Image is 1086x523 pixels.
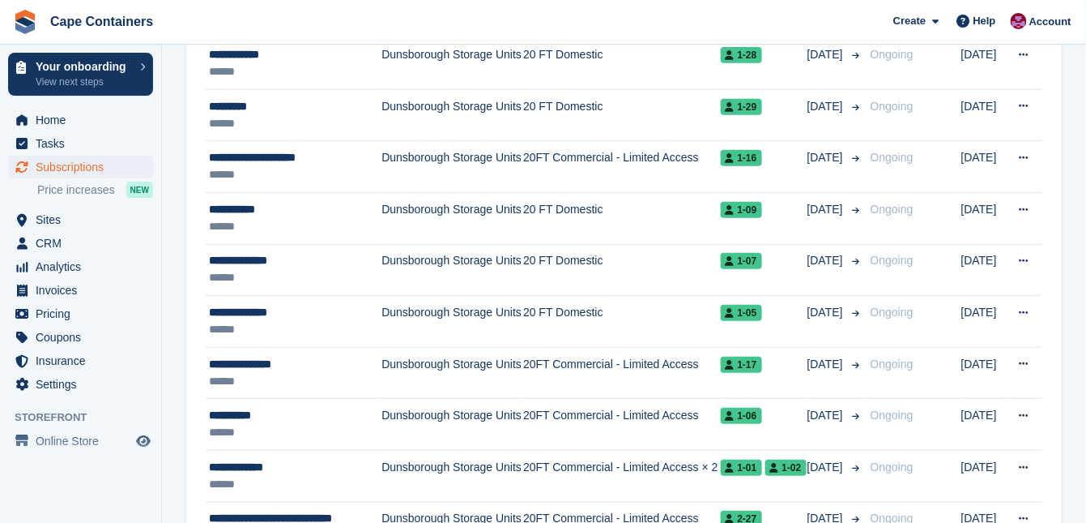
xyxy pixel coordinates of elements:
[381,244,523,296] td: Dunsborough Storage Units
[961,38,1008,90] td: [DATE]
[721,47,762,63] span: 1-28
[1029,14,1071,30] span: Account
[381,399,523,451] td: Dunsborough Storage Units
[8,109,153,131] a: menu
[8,373,153,396] a: menu
[36,232,133,255] span: CRM
[523,451,720,503] td: 20FT Commercial - Limited Access × 2
[871,409,914,422] span: Ongoing
[8,208,153,231] a: menu
[721,150,762,166] span: 1-16
[8,326,153,349] a: menu
[381,296,523,348] td: Dunsborough Storage Units
[523,399,720,451] td: 20FT Commercial - Limited Access
[721,408,762,424] span: 1-06
[961,141,1008,193] td: [DATE]
[807,201,846,218] span: [DATE]
[381,451,523,503] td: Dunsborough Storage Units
[8,430,153,452] a: menu
[36,156,133,178] span: Subscriptions
[871,151,914,164] span: Ongoing
[807,407,846,424] span: [DATE]
[721,202,762,218] span: 1-09
[8,132,153,155] a: menu
[36,349,133,372] span: Insurance
[381,38,523,90] td: Dunsborough Storage Units
[721,305,762,321] span: 1-05
[961,399,1008,451] td: [DATE]
[523,89,720,141] td: 20 FT Domestic
[807,304,846,321] span: [DATE]
[381,141,523,193] td: Dunsborough Storage Units
[8,156,153,178] a: menu
[523,244,720,296] td: 20 FT Domestic
[523,141,720,193] td: 20FT Commercial - Limited Access
[765,460,807,476] span: 1-02
[523,296,720,348] td: 20 FT Domestic
[8,302,153,325] a: menu
[1011,13,1027,29] img: Matt Dollisson
[381,347,523,399] td: Dunsborough Storage Units
[961,193,1008,245] td: [DATE]
[36,430,133,452] span: Online Store
[961,244,1008,296] td: [DATE]
[8,279,153,302] a: menu
[871,306,914,319] span: Ongoing
[523,193,720,245] td: 20 FT Domestic
[523,347,720,399] td: 20FT Commercial - Limited Access
[13,10,37,34] img: stora-icon-8386f47178a22dfd0bd8f6a31ec36ba5ce8667c1dd55bd0f319d3a0aa187defe.svg
[381,193,523,245] td: Dunsborough Storage Units
[871,48,914,61] span: Ongoing
[8,232,153,255] a: menu
[36,373,133,396] span: Settings
[523,38,720,90] td: 20 FT Domestic
[721,460,762,476] span: 1-01
[807,252,846,269] span: [DATE]
[36,109,133,131] span: Home
[36,61,132,72] p: Your onboarding
[36,302,133,325] span: Pricing
[973,13,996,29] span: Help
[36,208,133,231] span: Sites
[871,358,914,371] span: Ongoing
[37,182,115,198] span: Price increases
[37,181,153,199] a: Price increases NEW
[36,255,133,278] span: Analytics
[36,326,133,349] span: Coupons
[871,461,914,474] span: Ongoing
[961,296,1008,348] td: [DATE]
[893,13,926,29] span: Create
[721,99,762,115] span: 1-29
[8,53,153,96] a: Your onboarding View next steps
[36,279,133,302] span: Invoices
[721,253,762,269] span: 1-07
[44,8,160,35] a: Cape Containers
[807,459,846,476] span: [DATE]
[134,431,153,451] a: Preview store
[807,46,846,63] span: [DATE]
[807,149,846,166] span: [DATE]
[126,182,153,198] div: NEW
[807,356,846,373] span: [DATE]
[871,203,914,216] span: Ongoing
[15,409,161,426] span: Storefront
[807,98,846,115] span: [DATE]
[721,357,762,373] span: 1-17
[961,347,1008,399] td: [DATE]
[8,255,153,278] a: menu
[381,89,523,141] td: Dunsborough Storage Units
[871,100,914,113] span: Ongoing
[961,451,1008,503] td: [DATE]
[8,349,153,372] a: menu
[36,75,132,89] p: View next steps
[961,89,1008,141] td: [DATE]
[36,132,133,155] span: Tasks
[871,254,914,267] span: Ongoing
